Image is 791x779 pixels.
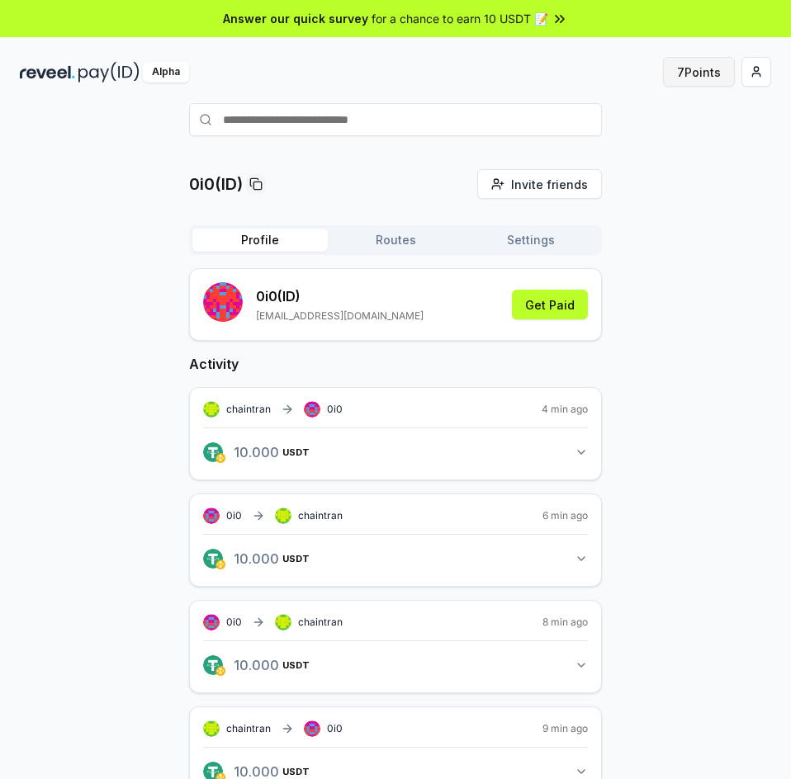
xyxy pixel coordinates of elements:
span: chaintran [226,403,271,416]
span: 0i0 [327,722,343,735]
img: logo.png [203,549,223,569]
button: 10.000USDT [203,651,588,679]
span: USDT [282,554,310,564]
p: 0i0 (ID) [256,286,424,306]
span: 6 min ago [542,509,588,522]
img: logo.png [216,453,225,463]
span: Answer our quick survey [223,10,368,27]
h2: Activity [189,354,602,374]
span: 4 min ago [542,403,588,416]
button: Invite friends [477,169,602,199]
img: logo.png [203,442,223,462]
span: 0i0 [327,403,343,416]
span: 0i0 [226,616,242,629]
span: Invite friends [511,176,588,193]
button: Get Paid [512,290,588,319]
img: reveel_dark [20,62,75,83]
img: logo.png [216,666,225,676]
span: 0i0 [226,509,242,522]
span: chaintran [226,722,271,735]
span: 8 min ago [542,616,588,629]
span: 9 min ago [542,722,588,735]
span: for a chance to earn 10 USDT 📝 [372,10,548,27]
button: Routes [328,229,463,252]
button: Settings [463,229,599,252]
p: 0i0(ID) [189,172,243,196]
span: USDT [282,660,310,670]
button: Profile [192,229,328,252]
button: 7Points [663,57,735,87]
button: 10.000USDT [203,438,588,466]
span: USDT [282,767,310,777]
img: logo.png [216,559,225,569]
span: chaintran [298,509,343,522]
button: 10.000USDT [203,545,588,573]
img: logo.png [203,655,223,675]
p: [EMAIL_ADDRESS][DOMAIN_NAME] [256,309,424,323]
img: pay_id [78,62,140,83]
span: chaintran [298,616,343,629]
div: Alpha [143,62,189,83]
span: USDT [282,447,310,457]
